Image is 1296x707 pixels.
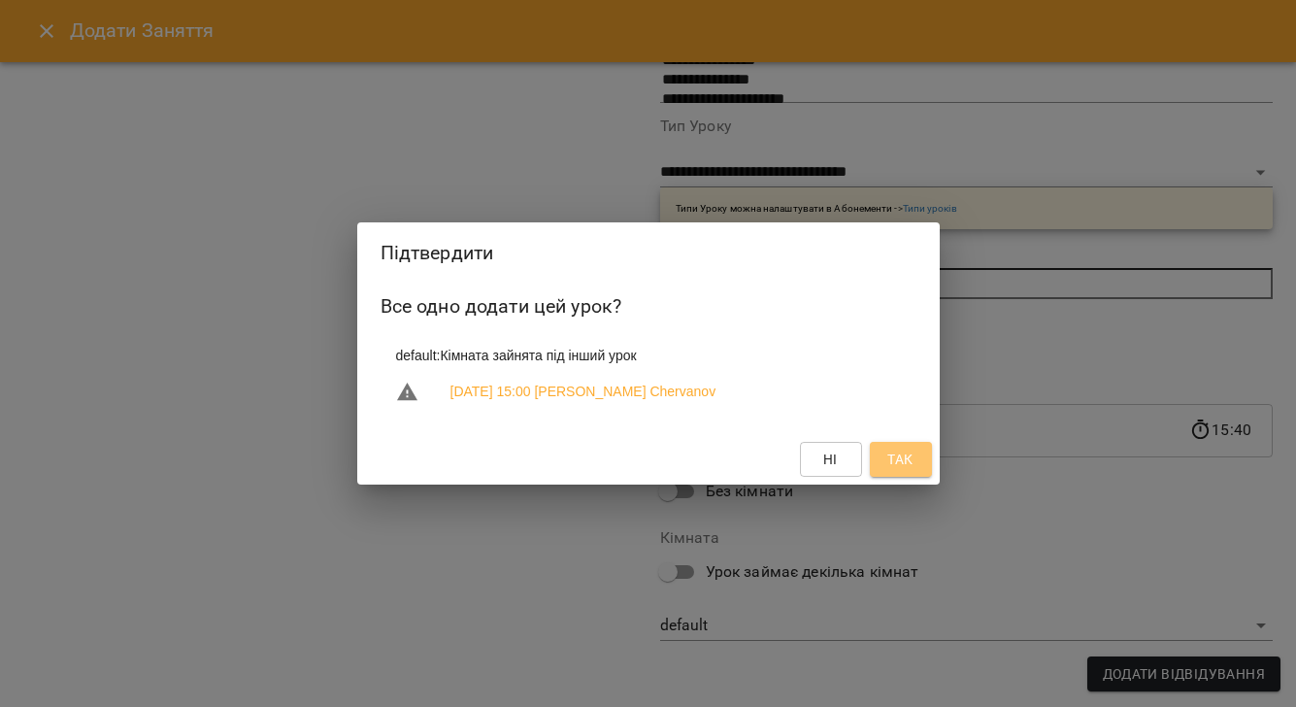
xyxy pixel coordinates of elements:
[381,291,916,321] h6: Все одно додати цей урок?
[887,448,913,471] span: Так
[381,338,916,373] li: default : Кімната зайнята під інший урок
[450,382,716,401] a: [DATE] 15:00 [PERSON_NAME] Chervanov
[381,238,916,268] h2: Підтвердити
[870,442,932,477] button: Так
[823,448,838,471] span: Ні
[800,442,862,477] button: Ні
